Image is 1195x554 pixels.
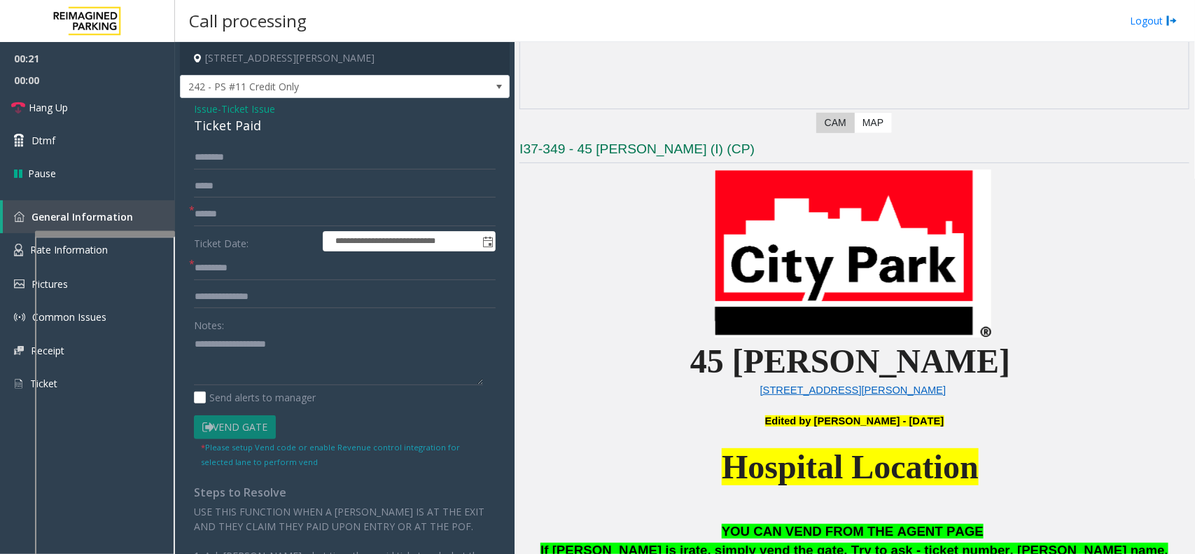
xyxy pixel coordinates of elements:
[194,313,224,333] label: Notes:
[194,390,316,405] label: Send alerts to manager
[14,212,25,222] img: 'icon'
[14,378,23,390] img: 'icon'
[765,415,944,427] b: Edited by [PERSON_NAME] - [DATE]
[32,133,55,148] span: Dtmf
[519,140,1189,163] h3: I37-349 - 45 [PERSON_NAME] (I) (CP)
[221,102,275,116] span: Ticket Issue
[1130,13,1177,28] a: Logout
[760,385,946,396] a: [STREET_ADDRESS][PERSON_NAME]
[28,166,56,181] span: Pause
[14,346,24,355] img: 'icon'
[816,113,855,133] label: CAM
[1166,13,1177,28] img: logout
[29,100,68,115] span: Hang Up
[722,448,979,485] span: Hospital Location
[181,76,443,98] span: 242 - PS #11 Credit Only
[14,279,25,289] img: 'icon'
[194,116,496,135] div: Ticket Paid
[854,113,892,133] label: Map
[194,486,496,499] h4: Steps to Resolve
[190,231,319,252] label: Ticket Date:
[3,200,175,233] a: General Information
[14,312,25,323] img: 'icon'
[480,232,495,251] span: Toggle popup
[14,244,23,256] img: 'icon'
[722,524,984,539] span: YOU CAN VEND FROM THE AGENT PAGE
[180,42,510,75] h4: [STREET_ADDRESS][PERSON_NAME]
[201,442,460,467] small: Please setup Vend code or enable Revenue control integration for selected lane to perform vend
[194,102,218,116] span: Issue
[182,4,314,38] h3: Call processing
[194,415,276,439] button: Vend Gate
[32,210,133,223] span: General Information
[32,277,68,291] span: Pictures
[690,342,1010,380] span: 45 [PERSON_NAME]
[30,377,57,390] span: Ticket
[32,310,106,324] span: Common Issues
[218,102,275,116] span: -
[31,344,64,357] span: Receipt
[30,243,108,256] span: Rate Information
